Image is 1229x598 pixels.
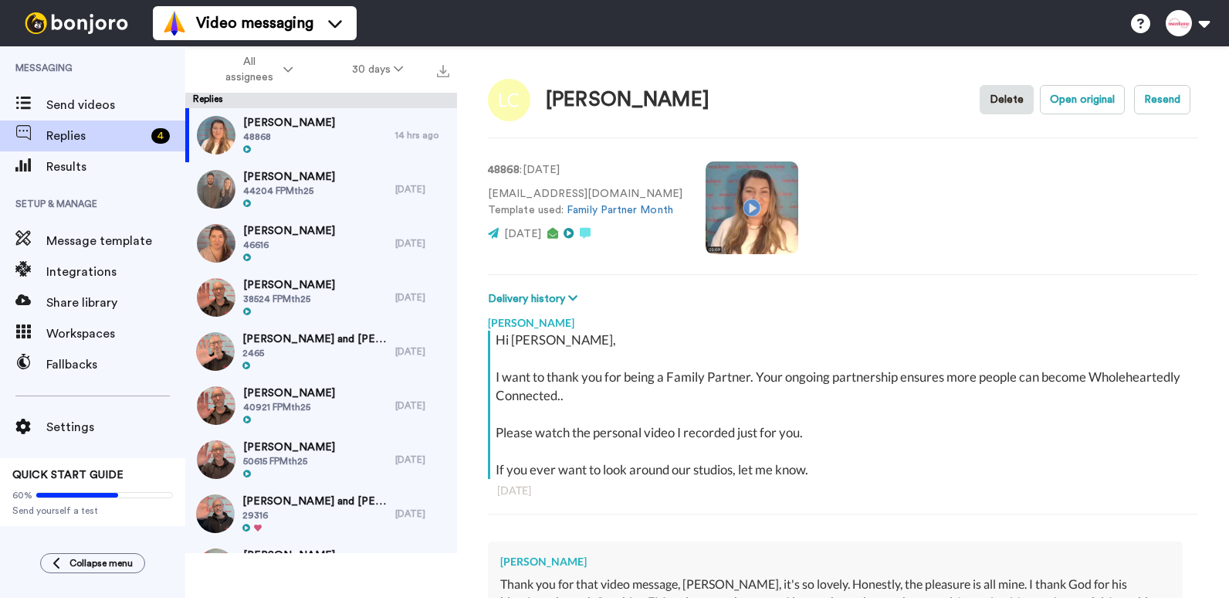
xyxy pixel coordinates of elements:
[12,505,173,517] span: Send yourself a test
[432,58,454,81] button: Export all results that match these filters now.
[488,186,682,219] p: [EMAIL_ADDRESS][DOMAIN_NAME] Template used:
[218,54,280,85] span: All assignees
[546,89,709,111] div: [PERSON_NAME]
[196,332,235,371] img: afef39e1-91c1-402c-b32a-8930c1ebfacc-thumb.jpg
[243,131,335,143] span: 48868
[504,229,541,240] span: [DATE]
[488,307,1198,331] div: [PERSON_NAME]
[395,129,449,141] div: 14 hrs ago
[242,347,388,359] span: 2465
[12,470,124,481] span: QUICK START GUIDE
[162,11,187,36] img: vm-color.svg
[243,185,335,197] span: 44204 FPMth25
[395,454,449,466] div: [DATE]
[46,158,185,176] span: Results
[243,455,335,467] span: 50615 FPMth25
[496,331,1194,479] div: Hi [PERSON_NAME], I want to thank you for being a Family Partner. Your ongoing partnership ensure...
[151,128,170,144] div: 4
[197,440,235,479] img: 8ea457a1-920c-47dd-8437-1f84323572aa-thumb.jpg
[197,224,235,263] img: acebad64-0907-4e04-9a15-7e6c1724c8ed-thumb.jpg
[185,93,457,108] div: Replies
[242,331,388,347] span: [PERSON_NAME] and [PERSON_NAME]
[46,232,185,250] span: Message template
[243,386,335,401] span: [PERSON_NAME]
[185,162,457,216] a: [PERSON_NAME]44204 FPMth25[DATE]
[1040,85,1125,114] button: Open original
[46,324,185,343] span: Workspaces
[488,162,682,178] p: : [DATE]
[243,223,335,239] span: [PERSON_NAME]
[197,549,235,587] img: 640a1cbc-31f4-4891-ba67-83b1976c4b32-thumb.jpg
[197,116,235,155] img: cdd0fdb1-cdaf-462f-bae3-e70f36b1edf7-thumb.jpg
[243,293,335,305] span: 38524 FPMth25
[500,554,1170,569] div: [PERSON_NAME]
[46,263,185,281] span: Integrations
[185,379,457,433] a: [PERSON_NAME]40921 FPMth25[DATE]
[497,483,1189,498] div: [DATE]
[395,345,449,358] div: [DATE]
[185,270,457,324] a: [PERSON_NAME]38524 FPMth25[DATE]
[69,557,133,569] span: Collapse menu
[243,239,335,251] span: 46616
[40,553,145,573] button: Collapse menu
[19,12,134,34] img: bj-logo-header-white.svg
[46,127,145,145] span: Replies
[243,440,335,455] span: [PERSON_NAME]
[196,12,313,34] span: Video messaging
[395,291,449,304] div: [DATE]
[243,115,335,131] span: [PERSON_NAME]
[242,509,388,522] span: 29316
[567,205,673,216] a: Family Partner Month
[243,277,335,293] span: [PERSON_NAME]
[46,355,185,374] span: Fallbacks
[488,291,582,307] button: Delivery history
[185,216,457,270] a: [PERSON_NAME]46616[DATE]
[488,79,530,121] img: Image of Linda Cheng
[437,65,449,77] img: export.svg
[188,48,323,91] button: All assignees
[185,324,457,379] a: [PERSON_NAME] and [PERSON_NAME]2465[DATE]
[185,487,457,541] a: [PERSON_NAME] and [PERSON_NAME]29316[DATE]
[46,418,185,437] span: Settings
[196,494,235,533] img: fcb26f74-b81b-4c98-baca-5e6747a3f069-thumb.jpg
[46,294,185,312] span: Share library
[323,56,433,83] button: 30 days
[488,165,520,175] strong: 48868
[197,170,235,209] img: 2ed01c76-56a5-40ab-8bab-02fb467d86ef-thumb.jpg
[46,96,185,114] span: Send videos
[395,399,449,412] div: [DATE]
[395,508,449,520] div: [DATE]
[185,108,457,162] a: [PERSON_NAME]4886814 hrs ago
[980,85,1034,114] button: Delete
[197,386,235,425] img: cad97315-8612-4700-a57c-6ed582392ec9-thumb.jpg
[1134,85,1190,114] button: Resend
[197,278,235,317] img: 00fd8702-70f1-4904-90a2-4de5f43caa2d-thumb.jpg
[243,169,335,185] span: [PERSON_NAME]
[185,541,457,595] a: [PERSON_NAME]19600[DATE]
[12,489,32,501] span: 60%
[243,401,335,413] span: 40921 FPMth25
[242,494,388,509] span: [PERSON_NAME] and [PERSON_NAME]
[243,548,335,563] span: [PERSON_NAME]
[185,433,457,487] a: [PERSON_NAME]50615 FPMth25[DATE]
[395,183,449,195] div: [DATE]
[395,237,449,250] div: [DATE]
